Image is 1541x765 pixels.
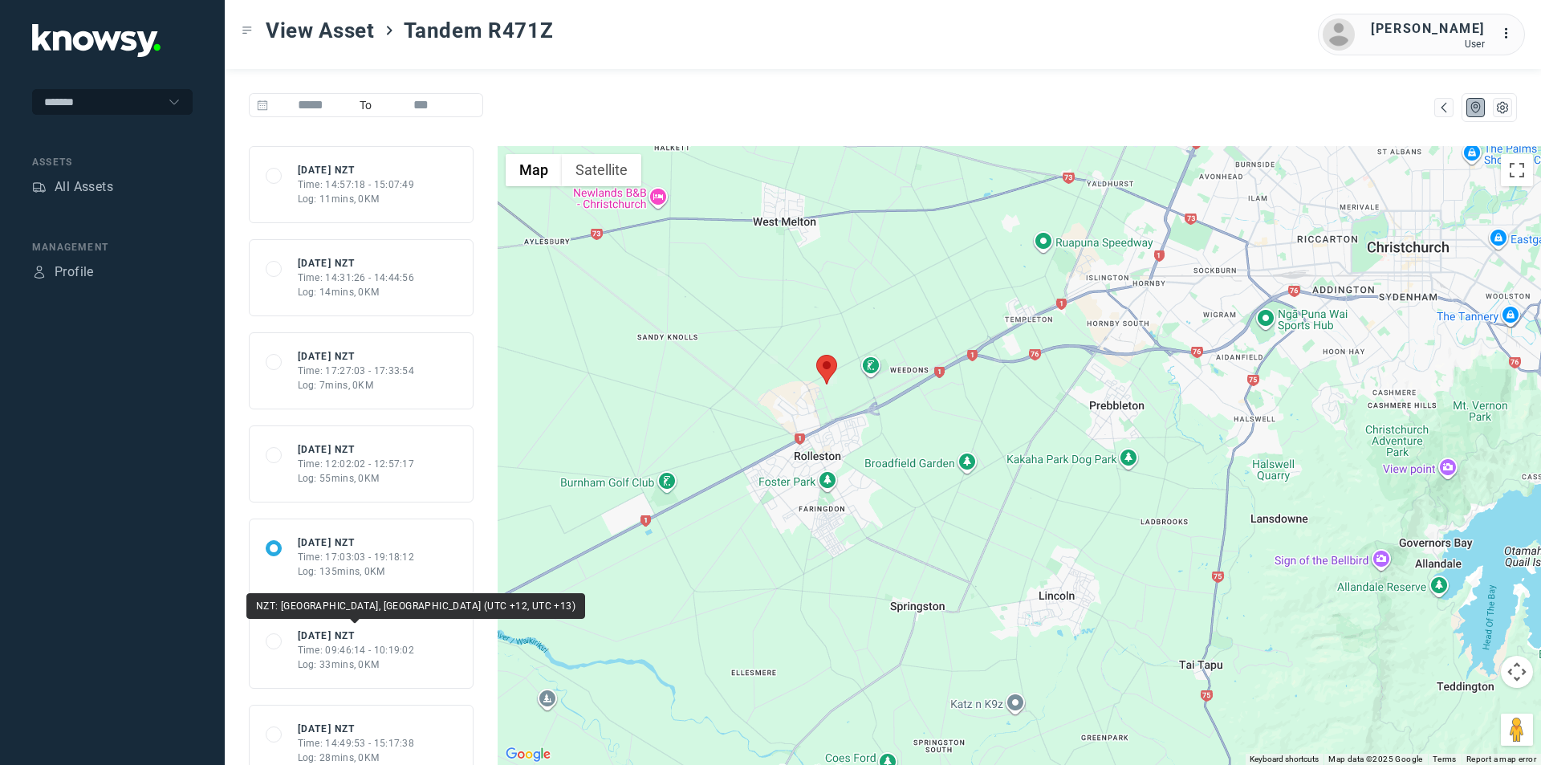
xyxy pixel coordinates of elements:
div: : [1501,24,1520,46]
img: Application Logo [32,24,161,57]
tspan: ... [1502,27,1518,39]
div: [PERSON_NAME] [1371,19,1485,39]
span: NZT: [GEOGRAPHIC_DATA], [GEOGRAPHIC_DATA] (UTC +12, UTC +13) [256,600,575,612]
div: [DATE] NZT [298,349,415,364]
div: Map [1469,100,1483,115]
div: Log: 11mins, 0KM [298,192,415,206]
div: Assets [32,155,193,169]
a: Open this area in Google Maps (opens a new window) [502,744,555,765]
button: Show street map [506,154,562,186]
div: List [1495,100,1510,115]
div: User [1371,39,1485,50]
div: Time: 17:27:03 - 17:33:54 [298,364,415,378]
div: [DATE] NZT [298,163,415,177]
div: Management [32,240,193,254]
button: Show satellite imagery [562,154,641,186]
div: Log: 14mins, 0KM [298,285,415,299]
a: Terms (opens in new tab) [1433,755,1457,763]
div: Log: 135mins, 0KM [298,564,415,579]
div: Time: 14:49:53 - 15:17:38 [298,736,415,751]
button: Drag Pegman onto the map to open Street View [1501,714,1533,746]
div: Time: 14:31:26 - 14:44:56 [298,271,415,285]
div: Time: 17:03:03 - 19:18:12 [298,550,415,564]
span: Map data ©2025 Google [1328,755,1422,763]
div: All Assets [55,177,113,197]
div: Log: 55mins, 0KM [298,471,415,486]
div: [DATE] NZT [298,629,415,643]
button: Keyboard shortcuts [1250,754,1319,765]
div: Log: 7mins, 0KM [298,378,415,393]
a: AssetsAll Assets [32,177,113,197]
div: Toggle Menu [242,25,253,36]
div: Profile [32,265,47,279]
div: Log: 28mins, 0KM [298,751,415,765]
div: : [1501,24,1520,43]
div: Log: 33mins, 0KM [298,657,415,672]
img: Google [502,744,555,765]
span: View Asset [266,16,375,45]
div: Assets [32,180,47,194]
button: Map camera controls [1501,656,1533,688]
div: [DATE] NZT [298,256,415,271]
a: ProfileProfile [32,262,94,282]
div: Map [1437,100,1451,115]
span: Tandem R471Z [404,16,554,45]
div: Profile [55,262,94,282]
div: [DATE] NZT [298,442,415,457]
div: > [383,24,396,37]
img: avatar.png [1323,18,1355,51]
a: Report a map error [1466,755,1536,763]
div: [DATE] NZT [298,535,415,550]
button: Toggle fullscreen view [1501,154,1533,186]
div: [DATE] NZT [298,722,415,736]
span: To [353,93,379,117]
div: Time: 09:46:14 - 10:19:02 [298,643,415,657]
div: Time: 12:02:02 - 12:57:17 [298,457,415,471]
div: Time: 14:57:18 - 15:07:49 [298,177,415,192]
